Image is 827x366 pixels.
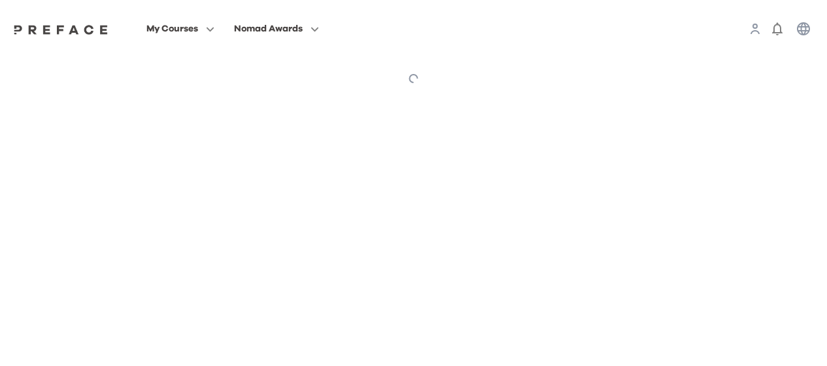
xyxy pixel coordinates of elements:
[10,24,111,35] img: Preface Logo
[230,20,323,37] button: Nomad Awards
[10,24,111,34] a: Preface Logo
[146,21,198,37] span: My Courses
[234,21,303,37] span: Nomad Awards
[143,20,218,37] button: My Courses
